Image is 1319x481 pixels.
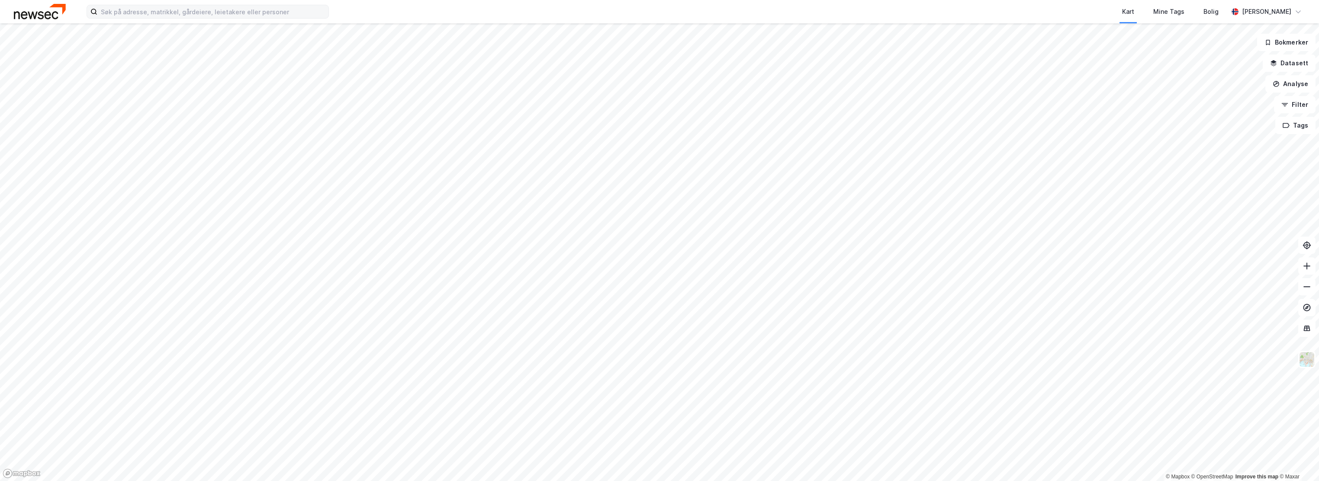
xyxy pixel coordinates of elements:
[1276,439,1319,481] div: Kontrollprogram for chat
[14,4,66,19] img: newsec-logo.f6e21ccffca1b3a03d2d.png
[97,5,328,18] input: Søk på adresse, matrikkel, gårdeiere, leietakere eller personer
[1203,6,1219,17] div: Bolig
[1276,439,1319,481] iframe: Chat Widget
[1242,6,1291,17] div: [PERSON_NAME]
[1122,6,1134,17] div: Kart
[1153,6,1184,17] div: Mine Tags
